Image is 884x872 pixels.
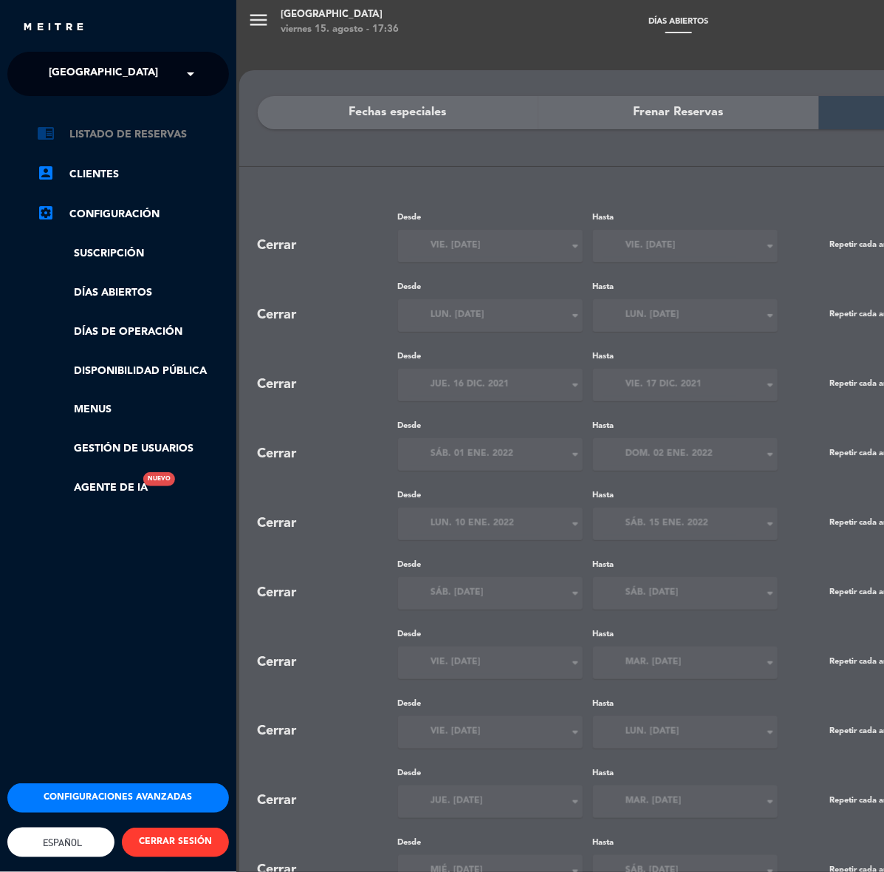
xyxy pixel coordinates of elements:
[37,205,229,223] a: Configuración
[37,363,229,380] a: Disponibilidad pública
[49,58,158,89] span: [GEOGRAPHIC_DATA]
[37,480,148,497] a: Agente de IANuevo
[37,324,229,341] a: Días de Operación
[37,126,229,143] a: chrome_reader_modeListado de Reservas
[22,22,85,33] img: MEITRE
[7,783,229,813] button: Configuraciones avanzadas
[37,285,229,302] a: Días abiertos
[37,245,229,262] a: Suscripción
[122,828,229,857] button: CERRAR SESIÓN
[37,166,229,183] a: account_boxClientes
[37,204,55,222] i: settings_applications
[37,124,55,142] i: chrome_reader_mode
[37,164,55,182] i: account_box
[37,401,229,418] a: Menus
[40,837,83,848] span: Español
[37,440,229,457] a: Gestión de usuarios
[143,472,175,486] div: Nuevo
